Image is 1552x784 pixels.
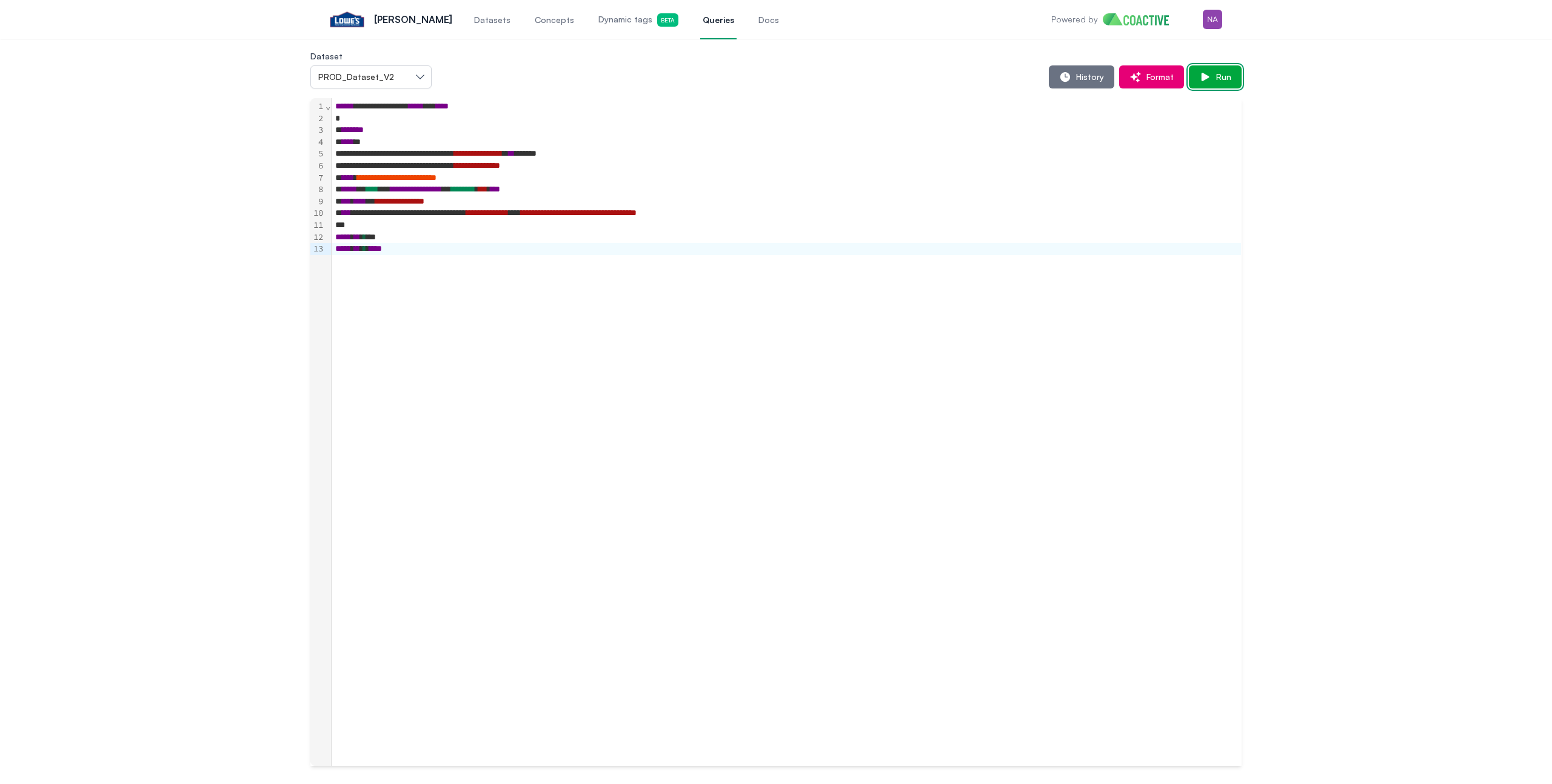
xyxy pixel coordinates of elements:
span: History [1071,71,1104,83]
button: History [1049,65,1114,88]
span: Beta [657,13,678,27]
img: Menu for the logged in user [1203,10,1222,29]
div: 12 [310,231,325,244]
div: 5 [310,148,325,160]
div: 8 [310,184,325,196]
label: Dataset [310,51,343,61]
div: 11 [310,219,325,231]
span: PROD_Dataset_V2 [318,71,394,83]
div: 6 [310,160,325,172]
button: Format [1119,65,1184,88]
span: Format [1142,71,1174,83]
span: Fold line [325,101,331,111]
div: 2 [310,113,325,125]
div: 9 [310,196,325,208]
img: Lowe's [330,10,364,29]
span: Dynamic tags [598,13,678,27]
button: Run [1189,65,1242,88]
div: 13 [310,243,325,255]
span: Run [1211,71,1231,83]
span: Datasets [474,14,510,26]
div: 4 [310,136,325,148]
div: 3 [310,124,325,136]
span: Queries [703,14,734,26]
div: 10 [310,207,325,219]
span: Concepts [535,14,574,26]
button: PROD_Dataset_V2 [310,65,432,88]
div: 7 [310,172,325,184]
div: 1 [310,101,325,113]
p: Powered by [1051,13,1098,25]
p: [PERSON_NAME] [374,12,452,27]
img: Home [1103,13,1179,25]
